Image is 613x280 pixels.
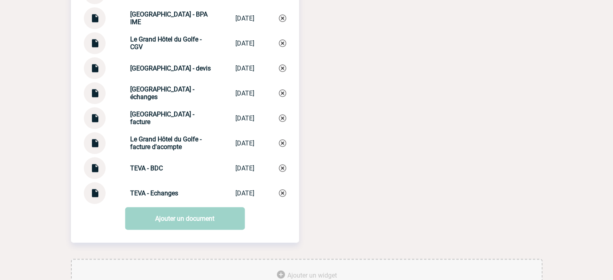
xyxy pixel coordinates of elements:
[130,110,194,126] strong: [GEOGRAPHIC_DATA] - facture
[130,164,163,172] strong: TEVA - BDC
[235,139,254,147] div: [DATE]
[130,64,211,72] strong: [GEOGRAPHIC_DATA] - devis
[130,189,178,197] strong: TEVA - Echanges
[235,89,254,97] div: [DATE]
[130,35,202,51] strong: Le Grand Hôtel du Golfe - CGV
[279,64,286,72] img: Supprimer
[287,272,337,279] span: Ajouter un widget
[125,207,245,230] a: Ajouter un document
[130,10,208,26] strong: [GEOGRAPHIC_DATA] - BPA IME
[279,15,286,22] img: Supprimer
[235,39,254,47] div: [DATE]
[279,164,286,172] img: Supprimer
[235,64,254,72] div: [DATE]
[130,135,202,151] strong: Le Grand Hôtel du Golfe - facture d'acompte
[235,164,254,172] div: [DATE]
[130,85,194,101] strong: [GEOGRAPHIC_DATA] - échanges
[279,139,286,147] img: Supprimer
[279,189,286,197] img: Supprimer
[279,39,286,47] img: Supprimer
[235,189,254,197] div: [DATE]
[235,114,254,122] div: [DATE]
[279,89,286,97] img: Supprimer
[279,114,286,122] img: Supprimer
[235,15,254,22] div: [DATE]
